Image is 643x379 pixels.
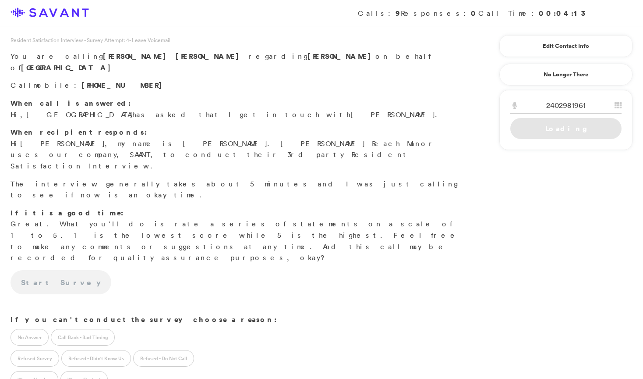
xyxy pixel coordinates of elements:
span: [PERSON_NAME] [350,110,435,119]
span: [PERSON_NAME] [20,139,105,148]
a: Start Survey [11,270,111,295]
strong: When recipient responds: [11,127,147,137]
span: [PERSON_NAME] [103,51,171,61]
strong: 0 [471,8,478,18]
p: Call : [11,80,466,91]
span: mobile [33,81,74,89]
label: Refused Survey [11,350,59,367]
strong: 9 [396,8,401,18]
p: Great. What you'll do is rate a series of statements on a scale of 1 to 5. 1 is the lowest score ... [11,207,466,264]
label: Call Back - Bad Timing [51,329,115,346]
span: [GEOGRAPHIC_DATA] [26,110,132,119]
label: Refused - Didn't Know Us [61,350,131,367]
a: No Longer There [499,64,632,86]
strong: When call is answered: [11,98,131,108]
a: Edit Contact Info [510,39,622,53]
strong: 00:04:13 [539,8,589,18]
span: Resident Satisfaction Interview - Survey Attempt: 4 - Leave Voicemail [11,36,170,44]
p: Hi, has asked that I get in touch with . [11,98,466,120]
p: The interview generally takes about 5 minutes and I was just calling to see if now is an okay time. [11,179,466,201]
p: You are calling regarding on behalf of [11,51,466,73]
strong: [GEOGRAPHIC_DATA] [21,63,115,72]
strong: If you can't conduct the survey choose a reason: [11,315,277,324]
span: [PERSON_NAME] [176,51,244,61]
a: Loading [510,118,622,139]
label: No Answer [11,329,49,346]
strong: If it is a good time: [11,208,124,218]
p: Hi , my name is [PERSON_NAME]. [PERSON_NAME] Beach Manor uses our company, SAVANT, to conduct the... [11,127,466,172]
strong: [PERSON_NAME] [307,51,375,61]
label: Refused - Do Not Call [133,350,194,367]
span: [PHONE_NUMBER] [81,80,166,90]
